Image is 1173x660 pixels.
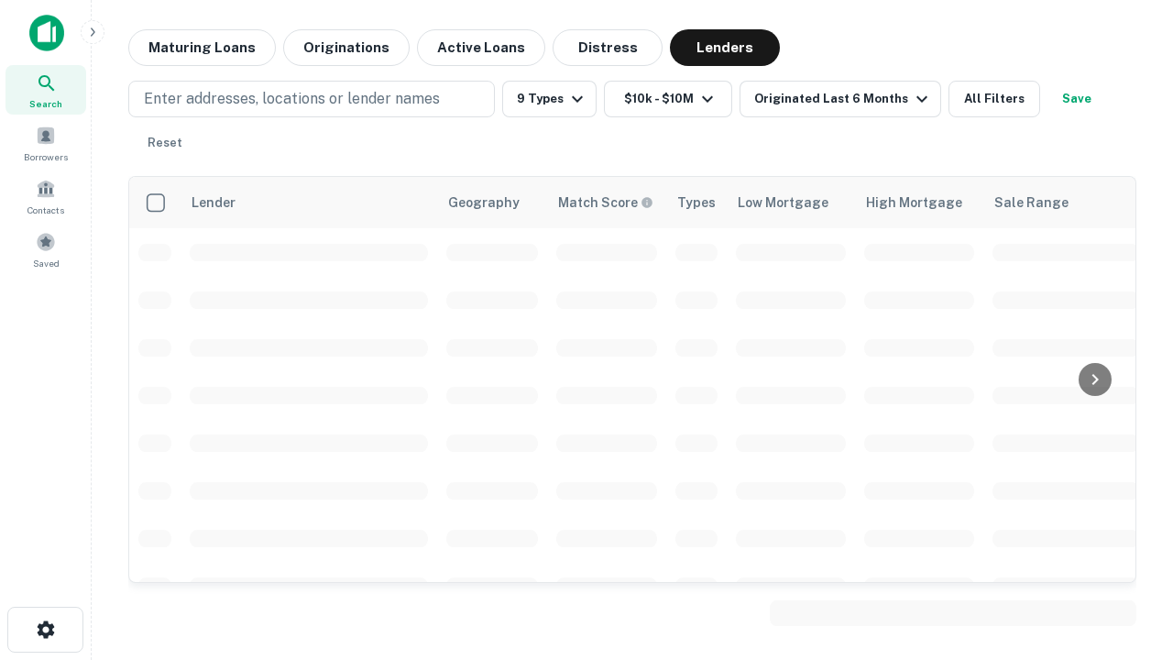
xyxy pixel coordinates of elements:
button: Active Loans [417,29,545,66]
button: All Filters [948,81,1040,117]
button: Lenders [670,29,780,66]
th: Low Mortgage [727,177,855,228]
button: Reset [136,125,194,161]
button: Originations [283,29,410,66]
button: Save your search to get updates of matches that match your search criteria. [1047,81,1106,117]
img: capitalize-icon.png [29,15,64,51]
a: Search [5,65,86,115]
p: Enter addresses, locations or lender names [144,88,440,110]
button: Maturing Loans [128,29,276,66]
span: Saved [33,256,60,270]
div: Originated Last 6 Months [754,88,933,110]
th: High Mortgage [855,177,983,228]
th: Capitalize uses an advanced AI algorithm to match your search with the best lender. The match sco... [547,177,666,228]
th: Geography [437,177,547,228]
div: Geography [448,192,520,214]
button: Originated Last 6 Months [740,81,941,117]
div: High Mortgage [866,192,962,214]
button: Distress [553,29,663,66]
span: Search [29,96,62,111]
span: Contacts [27,203,64,217]
div: Sale Range [994,192,1069,214]
a: Saved [5,225,86,274]
span: Borrowers [24,149,68,164]
th: Types [666,177,727,228]
button: $10k - $10M [604,81,732,117]
div: Capitalize uses an advanced AI algorithm to match your search with the best lender. The match sco... [558,192,653,213]
th: Sale Range [983,177,1148,228]
a: Contacts [5,171,86,221]
div: Lender [192,192,236,214]
button: 9 Types [502,81,597,117]
div: Types [677,192,716,214]
button: Enter addresses, locations or lender names [128,81,495,117]
th: Lender [181,177,437,228]
a: Borrowers [5,118,86,168]
iframe: Chat Widget [1081,455,1173,543]
h6: Match Score [558,192,650,213]
div: Low Mortgage [738,192,828,214]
